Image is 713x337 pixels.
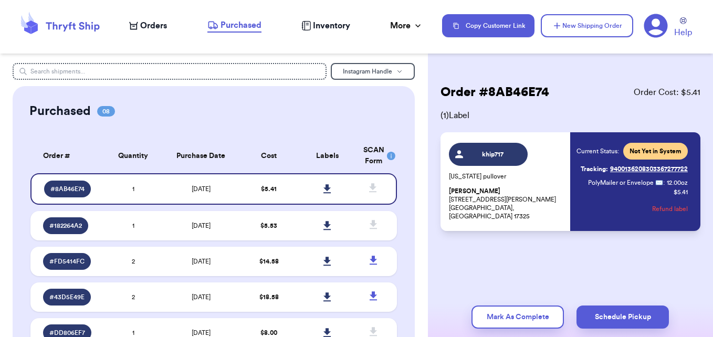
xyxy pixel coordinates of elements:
[581,165,608,173] span: Tracking:
[29,103,91,120] h2: Purchased
[634,86,700,99] span: Order Cost: $ 5.41
[192,330,211,336] span: [DATE]
[581,161,688,177] a: Tracking:9400136208303367277722
[468,150,518,159] span: khip717
[674,188,688,196] p: $ 5.41
[140,19,167,32] span: Orders
[132,258,135,265] span: 2
[301,19,350,32] a: Inventory
[441,84,549,101] h2: Order # 8AB46E74
[260,223,277,229] span: $ 5.53
[132,223,134,229] span: 1
[343,68,392,75] span: Instagram Handle
[674,26,692,39] span: Help
[50,185,85,193] span: # 8AB46E74
[30,139,104,173] th: Order #
[259,294,279,300] span: $ 18.58
[441,109,700,122] span: ( 1 ) Label
[576,306,669,329] button: Schedule Pickup
[192,258,211,265] span: [DATE]
[260,330,277,336] span: $ 8.00
[104,139,163,173] th: Quantity
[576,147,619,155] span: Current Status:
[49,222,82,230] span: # 182264A2
[132,186,134,192] span: 1
[49,257,85,266] span: # FD5414FC
[449,187,500,195] span: [PERSON_NAME]
[163,139,240,173] th: Purchase Date
[13,63,327,80] input: Search shipments...
[674,17,692,39] a: Help
[49,329,85,337] span: # DD806EF7
[541,14,633,37] button: New Shipping Order
[192,186,211,192] span: [DATE]
[652,197,688,220] button: Refund label
[261,186,277,192] span: $ 5.41
[298,139,357,173] th: Labels
[192,294,211,300] span: [DATE]
[390,19,423,32] div: More
[588,180,663,186] span: PolyMailer or Envelope ✉️
[449,172,564,181] p: [US_STATE] pullover
[663,178,665,187] span: :
[132,330,134,336] span: 1
[449,187,564,220] p: [STREET_ADDRESS][PERSON_NAME] [GEOGRAPHIC_DATA], [GEOGRAPHIC_DATA] 17325
[49,293,85,301] span: # 43D5E49E
[442,14,534,37] button: Copy Customer Link
[221,19,261,31] span: Purchased
[207,19,261,33] a: Purchased
[239,139,298,173] th: Cost
[129,19,167,32] a: Orders
[667,178,688,187] span: 12.00 oz
[630,147,681,155] span: Not Yet in System
[192,223,211,229] span: [DATE]
[259,258,279,265] span: $ 14.58
[471,306,564,329] button: Mark As Complete
[331,63,415,80] button: Instagram Handle
[132,294,135,300] span: 2
[313,19,350,32] span: Inventory
[97,106,115,117] span: 08
[363,145,385,167] div: SCAN Form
